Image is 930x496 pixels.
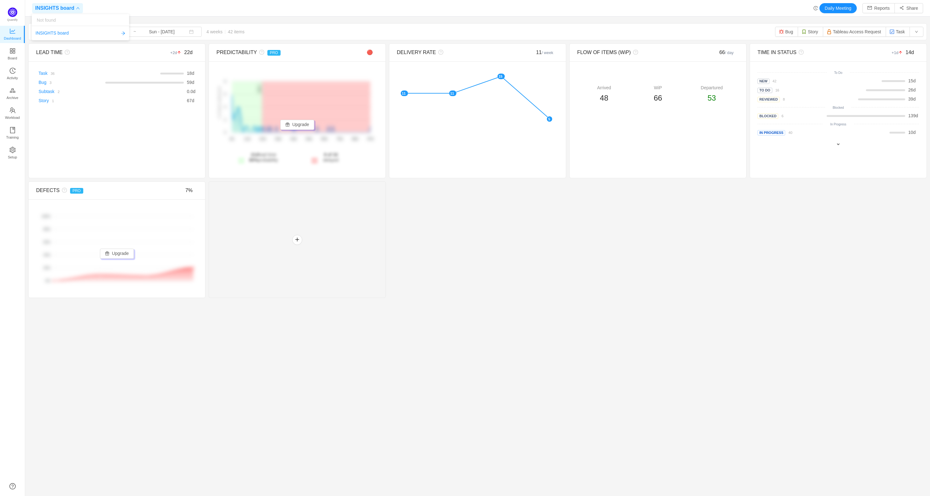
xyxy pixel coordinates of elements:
[899,51,903,55] i: icon: arrow-up
[187,89,193,94] span: 0.0
[892,50,906,55] small: +1d
[41,214,50,218] tspan: 100%
[323,152,339,163] span: delayed
[45,279,50,283] tspan: 0%
[36,30,125,36] a: INSIGHTS boardicon: arrow-right
[36,50,63,55] span: LEAD TIME
[775,88,779,92] small: 16
[52,99,54,103] small: 1
[43,253,50,257] tspan: 40%
[187,98,194,103] span: d
[36,30,69,36] span: INSIGHTS board
[267,50,281,56] span: PRO
[758,88,772,93] span: To Do
[39,71,48,76] a: Task
[758,97,780,102] span: Reviewed
[801,29,807,34] img: 10315
[7,72,18,84] span: Activity
[7,18,18,21] span: Quantify
[910,27,923,37] button: icon: down
[908,96,913,102] span: 39
[783,97,785,101] small: 8
[280,120,314,130] button: icon: giftUpgrade
[202,29,249,34] span: 4 weeks
[60,188,67,193] i: icon: question-circle
[292,235,302,245] button: icon: plus
[908,130,916,135] span: d
[819,3,857,13] button: Daily Meeting
[184,50,193,55] span: 22d
[798,27,823,37] button: Story
[5,111,20,124] span: Workload
[698,49,739,56] div: 66
[577,85,631,91] div: Arrived
[9,68,16,80] a: Activity
[8,151,17,163] span: Setup
[9,68,16,74] i: icon: history
[758,130,785,135] span: In Progress
[813,6,818,10] i: icon: history
[796,50,804,55] i: icon: question-circle
[177,51,181,55] i: icon: arrow-up
[758,113,778,119] span: Blocked
[290,137,297,141] tspan: 43d
[224,131,226,135] tspan: 0
[46,80,52,85] a: 3
[187,98,192,103] span: 67
[397,49,518,56] div: DELIVERY RATE
[217,87,221,119] text: # of items delivered
[779,29,784,34] img: 10303
[7,91,18,104] span: Archive
[170,50,184,55] small: +2d
[862,3,895,13] button: icon: mailReports
[224,105,226,109] tspan: 4
[780,96,785,102] a: 8
[905,50,914,55] span: 14d
[336,137,343,141] tspan: 75d
[249,157,258,163] strong: 80%
[769,78,776,83] a: 42
[4,32,21,45] span: Dashboard
[9,483,16,489] a: icon: question-circle
[894,3,923,13] button: icon: share-altShare
[436,50,443,55] i: icon: question-circle
[788,131,792,135] small: 40
[725,50,734,55] small: / day
[908,130,913,135] span: 10
[35,3,74,13] span: INSIGHTS board
[228,29,244,34] span: 42 items
[367,50,373,55] span: 🔴
[785,130,792,135] a: 40
[43,240,50,244] tspan: 60%
[781,114,783,118] small: 6
[187,80,194,85] span: d
[908,96,916,102] span: d
[9,107,16,113] i: icon: team
[37,15,56,25] span: Not found
[758,79,769,84] span: New
[9,48,16,61] a: Board
[9,48,16,54] i: icon: appstore
[536,50,553,55] span: 11
[9,87,16,94] i: icon: gold
[708,94,716,102] span: 53
[43,227,50,231] tspan: 80%
[39,89,55,94] a: Subtask
[577,49,698,56] div: FLOW OF ITEMS (WiP)
[100,249,134,259] button: icon: giftUpgrade
[224,92,226,96] tspan: 6
[886,27,910,37] button: Task
[187,89,195,94] span: d
[260,137,266,141] tspan: 22d
[36,187,157,194] div: DEFECTS
[230,137,234,141] tspan: 0d
[244,137,250,141] tspan: 11d
[39,98,49,103] a: Story
[631,50,638,55] i: icon: question-circle
[43,266,50,270] tspan: 20%
[823,27,886,37] button: Tableau Access Request
[908,78,916,83] span: d
[6,131,19,144] span: Training
[9,28,16,34] i: icon: line-chart
[257,50,264,55] i: icon: question-circle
